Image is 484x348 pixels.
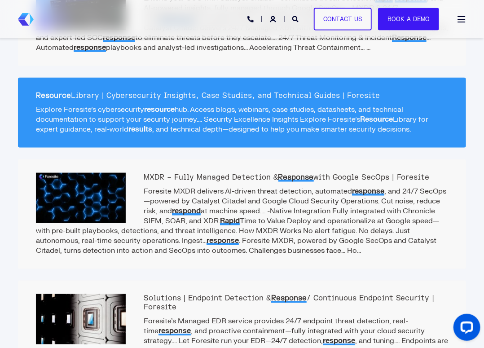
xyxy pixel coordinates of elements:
a: Login [270,15,278,22]
img: Foresite brand mark, a hexagon shape of blues with a directional arrow to the right hand side [18,13,34,26]
span: response [352,187,384,196]
a: Book a Demo [378,8,439,31]
h2: Library | Cybersecurity Insights, Case Studies, and Technical Guides | Foresite [36,91,448,100]
p: Explore Foresite’s cybersecurity hub. Access blogs, webinars, case studies, datasheets, and techn... [36,105,448,134]
a: MXDR – Fully Managed Detection &Responsewith Google SecOps | Foresite Foresite MXDR delivers AI-d... [18,159,466,269]
a: ResourceLibrary | Cybersecurity Insights, Case Studies, and Technical Guides | Foresite Explore F... [18,78,466,148]
a: Contact Us [314,8,372,31]
span: resource [144,105,175,114]
span: response [74,43,106,52]
span: results [128,125,152,134]
span: response [207,236,239,245]
a: Back to Home [18,13,34,26]
span: respond [172,207,201,216]
span: Rapid [220,216,240,225]
span: Response [278,173,314,182]
span: Resource [360,115,393,124]
iframe: LiveChat chat widget [446,310,484,348]
h2: MXDR – Fully Managed Detection & with Google SecOps | Foresite [36,173,448,182]
span: Response [271,294,307,303]
a: Open Search [292,15,300,22]
span: Resource [36,91,71,100]
span: response [158,327,191,336]
span: response [323,337,355,346]
p: Foresite MXDR delivers AI-driven threat detection, automated , and 24/7 SecOps—powered by Catalys... [36,186,448,255]
h2: Solutions | Endpoint Detection & / Continuous Endpoint Security | Foresite [36,294,448,312]
a: Open Burger Menu [453,12,471,27]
